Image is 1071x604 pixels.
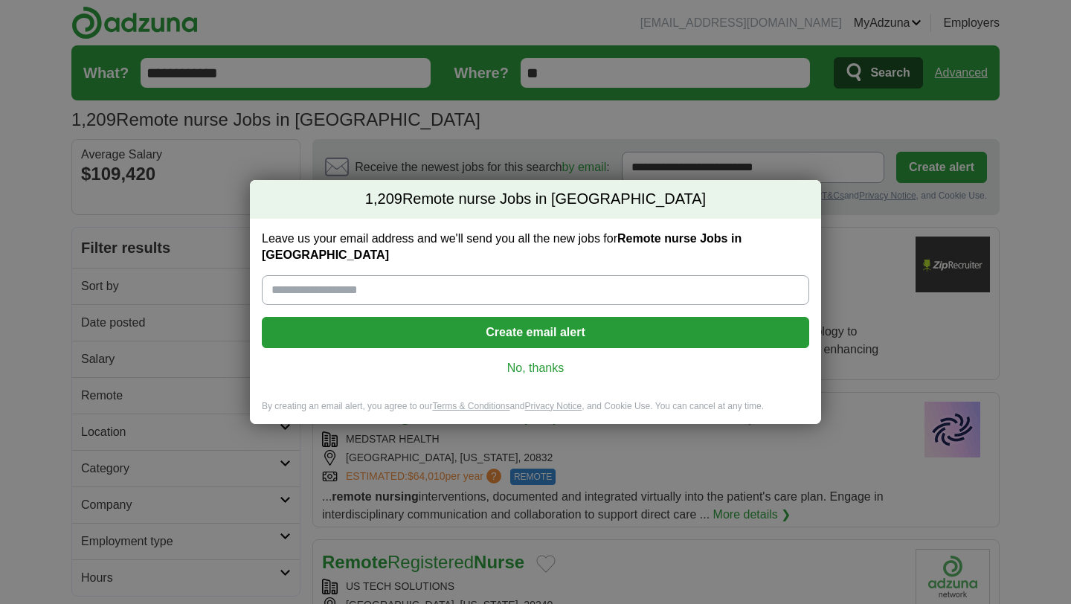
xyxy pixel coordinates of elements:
a: Privacy Notice [525,401,582,411]
span: 1,209 [365,189,402,210]
button: Create email alert [262,317,809,348]
strong: Remote nurse Jobs in [GEOGRAPHIC_DATA] [262,232,742,261]
a: No, thanks [274,360,797,376]
div: By creating an email alert, you agree to our and , and Cookie Use. You can cancel at any time. [250,400,821,425]
a: Terms & Conditions [432,401,509,411]
label: Leave us your email address and we'll send you all the new jobs for [262,231,809,263]
h2: Remote nurse Jobs in [GEOGRAPHIC_DATA] [250,180,821,219]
